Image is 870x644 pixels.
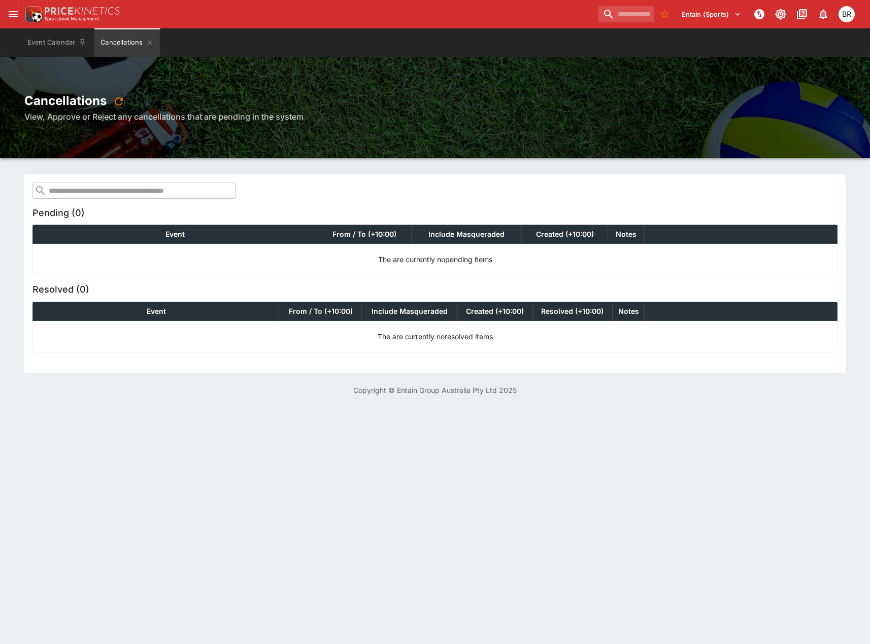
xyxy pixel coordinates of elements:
[32,207,85,219] h5: Pending (0)
[45,17,99,21] img: Sportsbook Management
[45,7,120,15] img: PriceKinetics
[522,225,608,244] th: Created (+10:00)
[317,225,411,244] th: From / To (+10:00)
[32,283,89,295] h5: Resolved (0)
[532,302,613,320] th: Resolved (+10:00)
[94,28,160,57] button: Cancellations
[33,225,317,244] th: Event
[839,6,855,22] div: Ben Raymond
[36,331,834,342] p: The are currently no resolved items
[24,92,846,111] h2: Cancellations
[835,3,858,25] button: Ben Raymond
[750,5,768,23] button: NOT Connected to PK
[772,5,790,23] button: Toggle light/dark mode
[362,302,458,320] th: Include Masqueraded
[22,4,43,24] img: PriceKinetics Logo
[411,225,522,244] th: Include Masqueraded
[33,302,280,320] th: Event
[21,28,92,57] button: Event Calendar
[24,111,846,123] h6: View, Approve or Reject any cancellations that are pending in the system
[4,5,22,23] button: open drawer
[598,6,654,22] input: search
[110,92,128,111] button: refresh
[608,225,644,244] th: Notes
[458,302,532,320] th: Created (+10:00)
[676,6,747,22] button: Select Tenant
[793,5,811,23] button: Documentation
[814,5,832,23] button: Notifications
[656,6,673,22] button: No Bookmarks
[280,302,362,320] th: From / To (+10:00)
[36,254,834,265] p: The are currently no pending items
[613,302,645,320] th: Notes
